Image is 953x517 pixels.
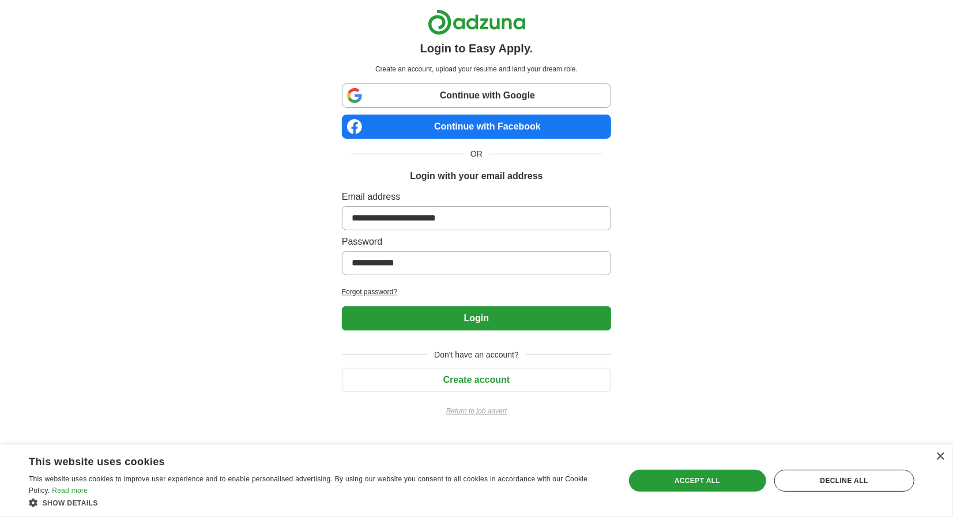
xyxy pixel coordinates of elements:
div: Close [936,453,944,461]
button: Create account [342,368,611,392]
a: Continue with Facebook [342,115,611,139]
a: Create account [342,375,611,385]
h1: Login with your email address [410,169,543,183]
span: OR [464,148,489,160]
a: Read more, opens a new window [52,486,88,495]
div: Show details [29,497,607,508]
div: Decline all [774,470,914,492]
label: Email address [342,190,611,204]
a: Continue with Google [342,83,611,108]
label: Password [342,235,611,249]
span: Don't have an account? [427,349,526,361]
button: Login [342,306,611,330]
span: This website uses cookies to improve user experience and to enable personalised advertising. By u... [29,475,588,495]
div: Accept all [629,470,766,492]
img: Adzuna logo [428,9,526,35]
a: Return to job advert [342,406,611,416]
h1: Login to Easy Apply. [420,40,533,57]
a: Forgot password? [342,287,611,297]
div: This website uses cookies [29,451,578,469]
span: Show details [43,499,98,507]
p: Create an account, upload your resume and land your dream role. [344,64,609,74]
